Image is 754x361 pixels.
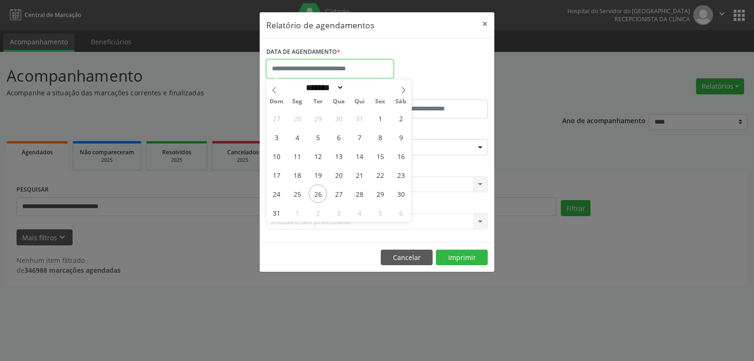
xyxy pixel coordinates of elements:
span: Agosto 2, 2025 [392,109,410,127]
span: Agosto 25, 2025 [288,185,306,203]
span: Ter [308,99,328,105]
span: Setembro 3, 2025 [329,203,348,222]
span: Seg [287,99,308,105]
span: Agosto 1, 2025 [371,109,389,127]
input: Year [344,83,375,92]
span: Sáb [391,99,411,105]
span: Julho 29, 2025 [309,109,327,127]
span: Setembro 4, 2025 [350,203,369,222]
button: Close [475,12,494,35]
label: ATÉ [379,85,488,100]
span: Sex [370,99,391,105]
span: Agosto 28, 2025 [350,185,369,203]
span: Agosto 17, 2025 [267,166,286,184]
button: Cancelar [381,250,433,266]
h5: Relatório de agendamentos [266,19,374,31]
label: DATA DE AGENDAMENTO [266,45,340,59]
span: Agosto 11, 2025 [288,147,306,165]
span: Julho 27, 2025 [267,109,286,127]
span: Julho 30, 2025 [329,109,348,127]
span: Agosto 26, 2025 [309,185,327,203]
span: Setembro 5, 2025 [371,203,389,222]
span: Julho 31, 2025 [350,109,369,127]
span: Agosto 9, 2025 [392,128,410,146]
span: Agosto 4, 2025 [288,128,306,146]
span: Dom [266,99,287,105]
span: Agosto 31, 2025 [267,203,286,222]
span: Agosto 19, 2025 [309,166,327,184]
span: Setembro 1, 2025 [288,203,306,222]
span: Agosto 22, 2025 [371,166,389,184]
span: Agosto 30, 2025 [392,185,410,203]
span: Setembro 2, 2025 [309,203,327,222]
span: Agosto 24, 2025 [267,185,286,203]
span: Agosto 7, 2025 [350,128,369,146]
span: Qua [328,99,349,105]
span: Agosto 18, 2025 [288,166,306,184]
span: Agosto 29, 2025 [371,185,389,203]
span: Agosto 8, 2025 [371,128,389,146]
span: Agosto 6, 2025 [329,128,348,146]
span: Agosto 23, 2025 [392,166,410,184]
button: Imprimir [436,250,488,266]
span: Agosto 16, 2025 [392,147,410,165]
span: Agosto 12, 2025 [309,147,327,165]
span: Agosto 21, 2025 [350,166,369,184]
span: Agosto 3, 2025 [267,128,286,146]
span: Agosto 20, 2025 [329,166,348,184]
span: Setembro 6, 2025 [392,203,410,222]
span: Agosto 15, 2025 [371,147,389,165]
select: Month [303,83,344,92]
span: Agosto 14, 2025 [350,147,369,165]
span: Agosto 13, 2025 [329,147,348,165]
span: Qui [349,99,370,105]
span: Agosto 5, 2025 [309,128,327,146]
span: Julho 28, 2025 [288,109,306,127]
span: Agosto 27, 2025 [329,185,348,203]
span: Agosto 10, 2025 [267,147,286,165]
